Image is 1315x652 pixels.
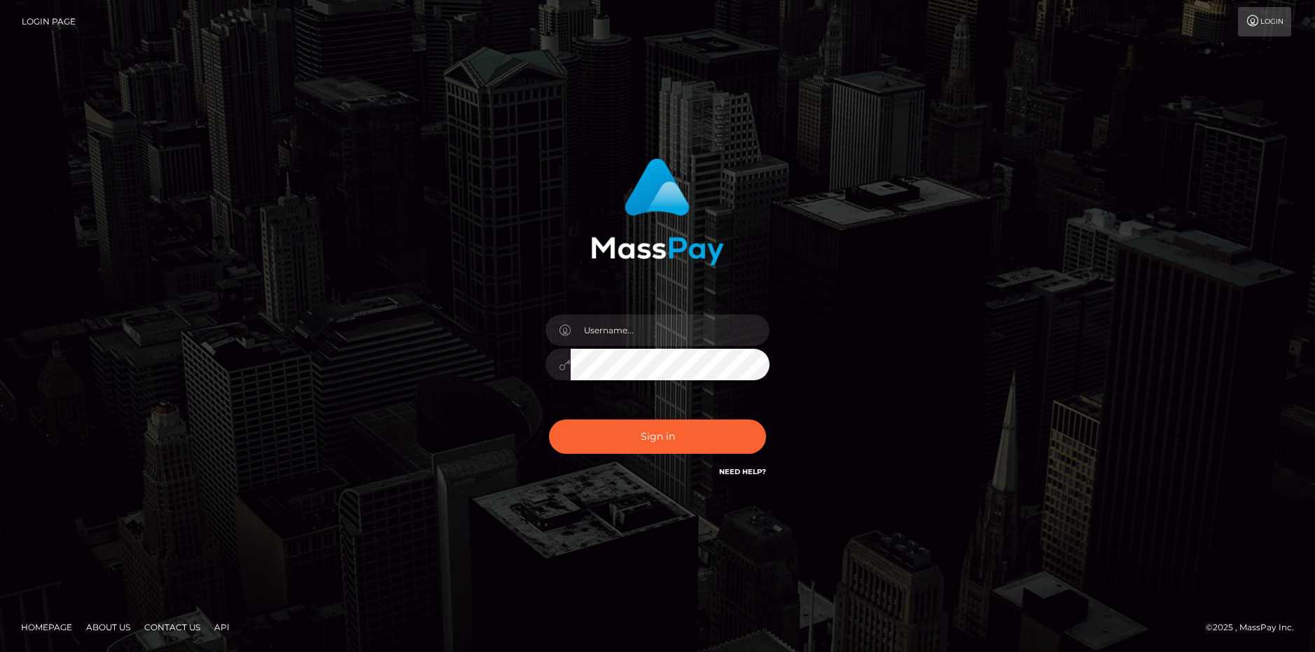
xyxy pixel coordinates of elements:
[719,467,766,476] a: Need Help?
[22,7,76,36] a: Login Page
[1238,7,1291,36] a: Login
[571,314,770,346] input: Username...
[139,616,206,638] a: Contact Us
[549,419,766,454] button: Sign in
[15,616,78,638] a: Homepage
[591,158,724,265] img: MassPay Login
[209,616,235,638] a: API
[81,616,136,638] a: About Us
[1206,620,1304,635] div: © 2025 , MassPay Inc.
